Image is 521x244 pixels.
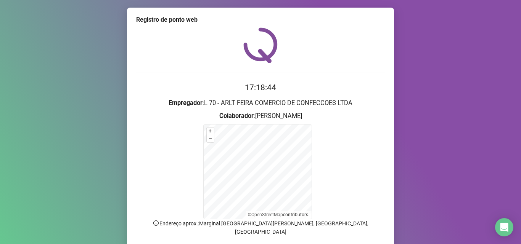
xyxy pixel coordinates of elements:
[251,212,283,217] a: OpenStreetMap
[136,98,385,108] h3: : L 70 - ARLT FEIRA COMERCIO DE CONFECCOES LTDA
[243,27,278,63] img: QRPoint
[207,135,214,142] button: –
[219,112,254,120] strong: Colaborador
[153,220,159,226] span: info-circle
[169,99,203,107] strong: Empregador
[136,111,385,121] h3: : [PERSON_NAME]
[136,219,385,236] p: Endereço aprox. : Marginal [GEOGRAPHIC_DATA][PERSON_NAME], [GEOGRAPHIC_DATA], [GEOGRAPHIC_DATA]
[136,15,385,24] div: Registro de ponto web
[207,128,214,135] button: +
[245,83,276,92] time: 17:18:44
[495,218,513,236] div: Open Intercom Messenger
[248,212,309,217] li: © contributors.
